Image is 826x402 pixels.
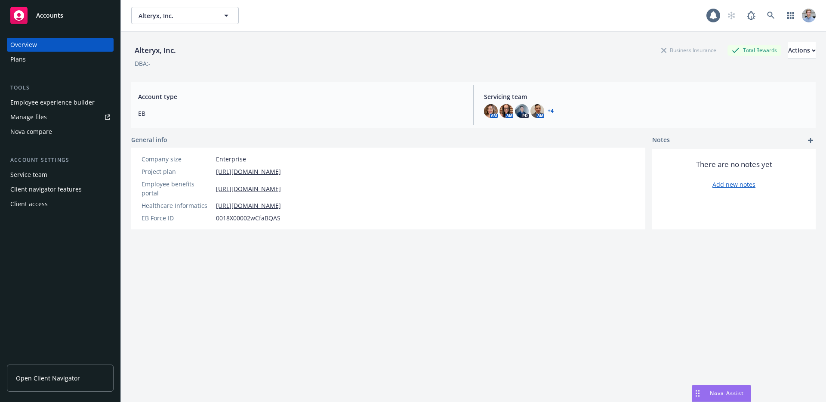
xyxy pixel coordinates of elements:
span: Servicing team [484,92,809,101]
a: Manage files [7,110,114,124]
div: DBA: - [135,59,151,68]
span: Enterprise [216,155,246,164]
img: photo [530,104,544,118]
div: Actions [788,42,816,59]
img: photo [484,104,498,118]
a: Add new notes [712,180,755,189]
span: Open Client Navigator [16,374,80,383]
span: Notes [652,135,670,145]
span: Accounts [36,12,63,19]
span: Alteryx, Inc. [139,11,213,20]
div: Alteryx, Inc. [131,45,179,56]
div: Nova compare [10,125,52,139]
div: Plans [10,53,26,66]
div: Manage files [10,110,47,124]
span: Nova Assist [710,390,744,397]
a: Client navigator features [7,182,114,196]
div: Service team [10,168,47,182]
a: Switch app [782,7,799,24]
div: Client access [10,197,48,211]
a: Employee experience builder [7,96,114,109]
div: Tools [7,83,114,92]
a: Accounts [7,3,114,28]
a: [URL][DOMAIN_NAME] [216,167,281,176]
span: 0018X00002wCfaBQAS [216,213,280,223]
div: Employee benefits portal [142,179,213,198]
div: EB Force ID [142,213,213,223]
div: Client navigator features [10,182,82,196]
a: [URL][DOMAIN_NAME] [216,184,281,193]
img: photo [802,9,816,22]
a: Nova compare [7,125,114,139]
span: There are no notes yet [696,159,772,170]
div: Employee experience builder [10,96,95,109]
a: [URL][DOMAIN_NAME] [216,201,281,210]
div: Account settings [7,156,114,164]
a: Report a Bug [743,7,760,24]
span: EB [138,109,463,118]
div: Overview [10,38,37,52]
img: photo [515,104,529,118]
a: add [805,135,816,145]
a: Plans [7,53,114,66]
div: Company size [142,155,213,164]
a: Overview [7,38,114,52]
div: Drag to move [692,385,703,402]
img: photo [499,104,513,118]
div: Business Insurance [657,45,721,56]
div: Project plan [142,167,213,176]
a: Client access [7,197,114,211]
a: Service team [7,168,114,182]
div: Healthcare Informatics [142,201,213,210]
span: General info [131,135,167,144]
a: +4 [548,108,554,114]
button: Nova Assist [692,385,751,402]
a: Start snowing [723,7,740,24]
span: Account type [138,92,463,101]
div: Total Rewards [727,45,781,56]
button: Alteryx, Inc. [131,7,239,24]
a: Search [762,7,780,24]
button: Actions [788,42,816,59]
